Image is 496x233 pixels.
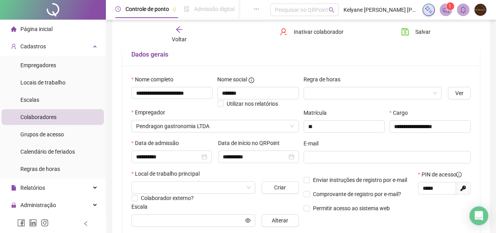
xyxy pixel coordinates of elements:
span: Regras de horas [20,166,60,172]
span: Calendário de feriados [20,149,75,155]
span: lock [11,202,16,208]
span: Relatórios [20,185,45,191]
span: save [401,28,409,36]
span: file [11,185,16,191]
button: Inativar colaborador [274,26,349,38]
span: user-add [11,44,16,49]
span: Página inicial [20,26,53,32]
label: Data de início no QRPoint [218,139,285,147]
span: left [83,221,89,226]
span: Alterar [272,216,288,225]
img: 93772 [474,4,486,16]
span: Ver [455,89,463,97]
label: E-mail [303,139,323,148]
span: instagram [41,219,49,227]
label: Local de trabalho principal [131,169,204,178]
span: PIN de acesso [422,170,461,179]
span: Salvar [415,28,431,36]
span: Cadastros [20,43,46,50]
span: notification [442,6,449,13]
span: Enviar instruções de registro por e-mail [313,177,407,183]
span: Criar [274,183,286,192]
h5: Dados gerais [131,50,471,59]
span: Nome social [217,75,247,84]
label: Escala [131,202,153,211]
span: Pendragon gastronomia LTDA [136,120,294,132]
span: Inativar colaborador [294,28,343,36]
span: eye [245,218,251,223]
label: Data de admissão [131,139,184,147]
span: Voltar [172,36,187,42]
span: Controle de ponto [125,6,169,12]
span: Utilizar nos relatórios [227,101,278,107]
span: Escalas [20,97,39,103]
span: Empregadores [20,62,56,68]
button: Criar [262,181,299,194]
label: Cargo [389,108,413,117]
span: Locais de trabalho [20,79,65,86]
span: user-delete [280,28,287,36]
span: Admissão digital [194,6,234,12]
div: Open Intercom Messenger [469,206,488,225]
img: sparkle-icon.fc2bf0ac1784a2077858766a79e2daf3.svg [424,6,433,14]
sup: 1 [446,2,454,10]
span: arrow-left [175,26,183,33]
button: Alterar [262,214,299,227]
label: Nome completo [131,75,178,84]
span: Kelyane [PERSON_NAME] [PERSON_NAME] - Pendragon gastronomia LTDA [343,6,418,14]
span: home [11,26,16,32]
span: info-circle [249,77,254,83]
span: Colaborador externo? [141,195,194,201]
span: linkedin [29,219,37,227]
button: Ver [448,87,471,99]
span: Colaboradores [20,114,56,120]
span: Permitir acesso ao sistema web [313,205,390,211]
label: Matrícula [303,108,332,117]
span: facebook [17,219,25,227]
label: Regra de horas [303,75,345,84]
span: file-done [184,6,189,12]
span: Grupos de acesso [20,131,64,138]
span: clock-circle [115,6,121,12]
label: Empregador [131,108,170,117]
span: bell [460,6,467,13]
span: 1 [449,4,451,9]
button: Salvar [395,26,436,38]
span: search [329,7,334,13]
span: info-circle [456,172,461,177]
span: Administração [20,202,56,208]
span: Comprovante de registro por e-mail? [313,191,401,197]
span: ellipsis [254,6,259,12]
span: pushpin [172,7,177,12]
